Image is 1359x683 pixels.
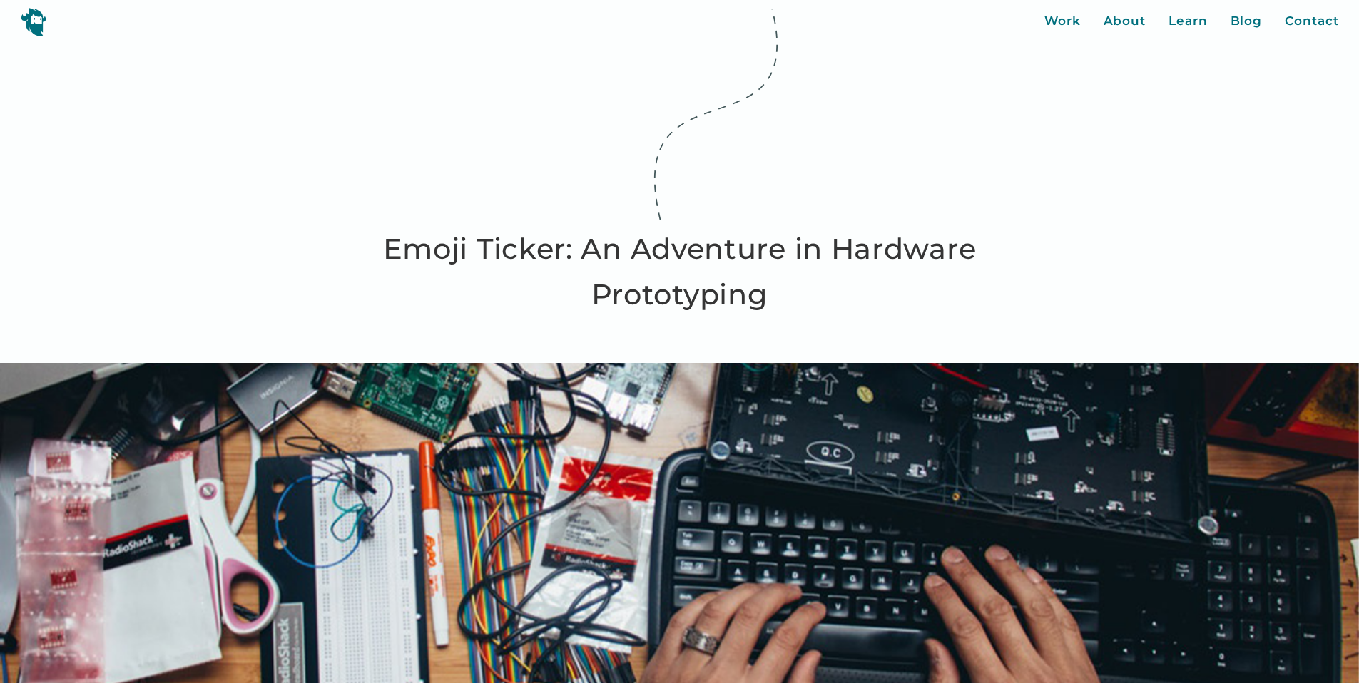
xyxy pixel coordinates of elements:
[1285,12,1338,31] a: Contact
[359,226,1001,317] h1: Emoji Ticker: An Adventure in Hardware Prototyping
[1169,12,1208,31] a: Learn
[21,7,46,36] img: yeti logo icon
[1104,12,1146,31] a: About
[1044,12,1081,31] a: Work
[1231,12,1263,31] a: Blog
